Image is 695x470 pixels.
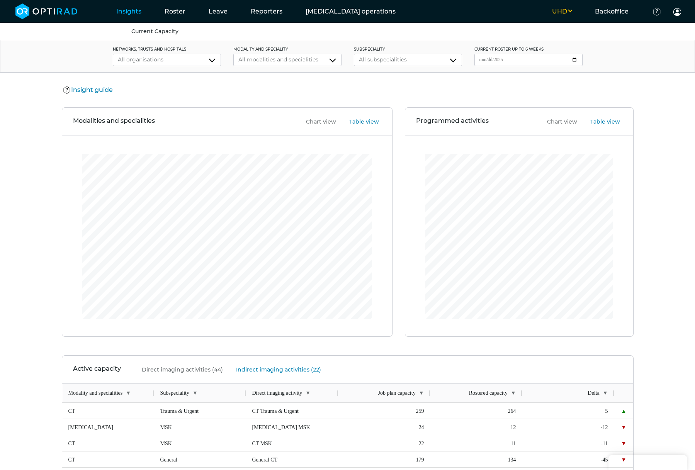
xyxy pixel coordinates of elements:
[252,390,302,396] span: Direct imaging activity
[160,390,189,396] span: Subspeciality
[338,435,430,451] div: 22
[603,390,608,396] span: ▼
[131,28,178,35] a: Current Capacity
[419,390,424,396] span: ▼
[522,419,614,435] div: -12
[614,435,634,451] div: ▼
[354,46,462,52] label: subspeciality
[192,390,198,396] span: ▼
[437,390,508,396] span: Rostered capacity
[154,435,246,451] div: MSK
[511,390,516,396] span: ▼
[62,403,154,419] div: CT
[522,403,614,419] div: 5
[528,390,600,396] span: Delta
[113,46,221,52] label: networks, trusts and hospitals
[614,451,634,467] div: ▼
[246,435,338,451] div: CT MSK
[133,365,225,374] button: Direct imaging activities (44)
[305,390,311,396] span: ▼
[338,419,430,435] div: 24
[614,403,634,419] div: ▲
[15,3,78,19] img: brand-opti-rad-logos-blue-and-white-d2f68631ba2948856bd03f2d395fb146ddc8fb01b4b6e9315ea85fa773367...
[474,46,583,52] label: current roster up to 6 weeks
[581,117,622,126] button: Table view
[416,117,489,126] h3: Programmed activities
[297,117,338,126] button: Chart view
[227,365,323,374] button: Indirect imaging activities (22)
[62,419,154,435] div: [MEDICAL_DATA]
[540,7,583,16] button: UHD
[154,403,246,419] div: Trauma & Urgent
[62,435,154,451] div: CT
[430,403,522,419] div: 264
[154,419,246,435] div: MSK
[430,451,522,467] div: 134
[73,117,155,126] h3: Modalities and specialities
[126,390,131,396] span: ▼
[614,419,634,435] div: ▼
[340,117,381,126] button: Table view
[522,435,614,451] div: -11
[538,117,579,126] button: Chart view
[338,451,430,467] div: 179
[246,419,338,435] div: [MEDICAL_DATA] MSK
[73,365,121,374] h3: Active capacity
[62,451,154,467] div: CT
[430,435,522,451] div: 11
[338,403,430,419] div: 259
[63,86,71,95] img: Help Icon
[246,403,338,419] div: CT Trauma & Urgent
[345,390,416,396] span: Job plan capacity
[246,451,338,467] div: General CT
[522,451,614,467] div: -45
[233,46,342,52] label: modality and speciality
[430,419,522,435] div: 12
[154,451,246,467] div: General
[62,85,115,95] button: Insight guide
[68,390,123,396] span: Modality and specialities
